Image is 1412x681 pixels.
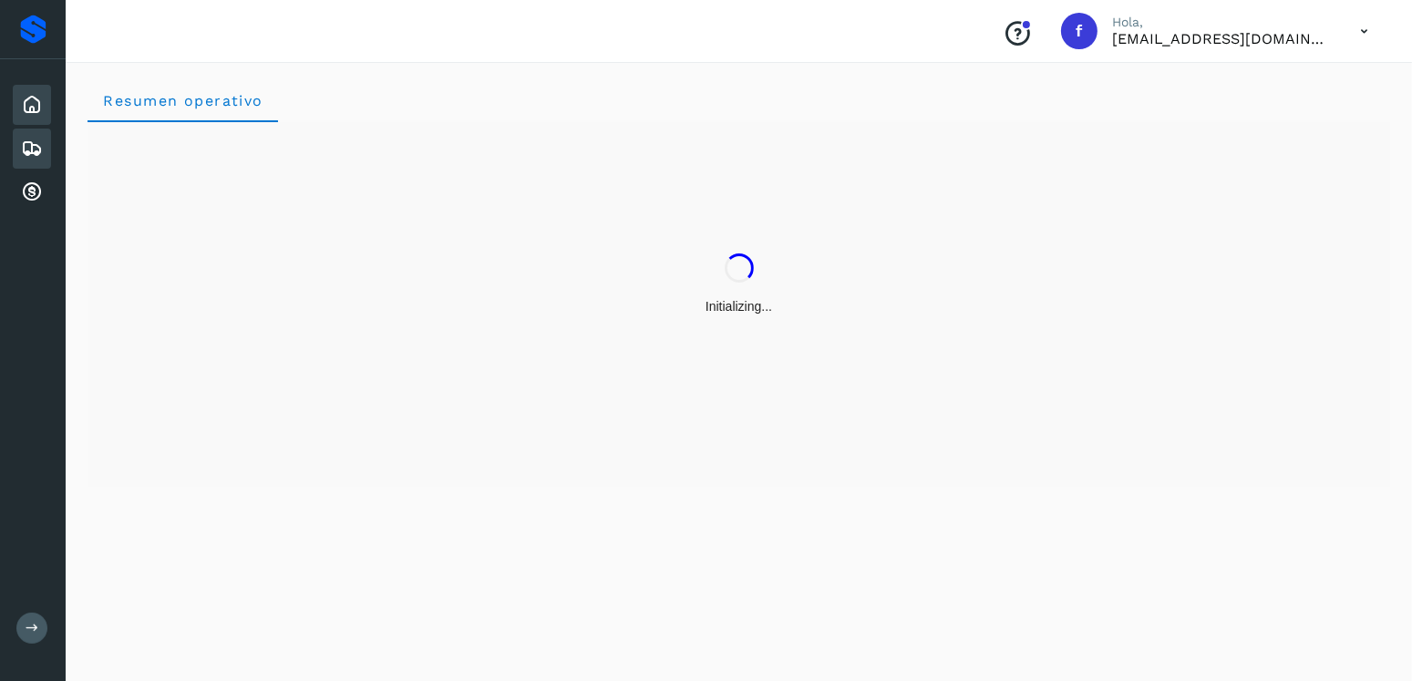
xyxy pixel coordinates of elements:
p: Hola, [1112,15,1331,30]
div: Embarques [13,129,51,169]
div: Inicio [13,85,51,125]
span: Resumen operativo [102,92,263,109]
p: facturacion@expresssanjavier.com [1112,30,1331,47]
div: Cuentas por cobrar [13,172,51,212]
